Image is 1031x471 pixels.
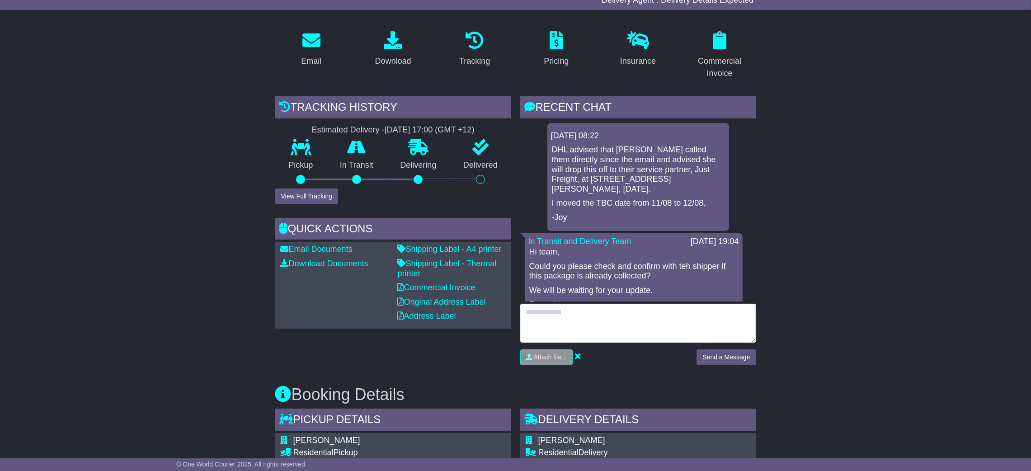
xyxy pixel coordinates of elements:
[293,448,334,457] span: Residential
[689,55,750,80] div: Commercial Invoice
[398,245,502,254] a: Shipping Label - A4 printer
[544,55,569,67] div: Pricing
[369,28,417,71] a: Download
[459,55,490,67] div: Tracking
[275,409,511,433] div: Pickup Details
[387,160,450,170] p: Delivering
[538,448,579,457] span: Residential
[538,28,574,71] a: Pricing
[620,55,656,67] div: Insurance
[538,448,687,458] div: Delivery
[520,409,756,433] div: Delivery Details
[453,28,496,71] a: Tracking
[552,198,725,208] p: I moved the TBC date from 11/08 to 12/08.
[551,131,725,141] div: [DATE] 08:22
[538,436,605,445] span: [PERSON_NAME]
[385,125,475,135] div: [DATE] 17:00 (GMT +12)
[529,247,738,257] p: Hi team,
[293,436,360,445] span: [PERSON_NAME]
[683,28,756,83] a: Commercial Invoice
[450,160,511,170] p: Delivered
[614,28,662,71] a: Insurance
[281,259,368,268] a: Download Documents
[275,218,511,242] div: Quick Actions
[398,311,456,320] a: Address Label
[375,55,411,67] div: Download
[275,386,756,404] h3: Booking Details
[293,448,431,458] div: Pickup
[552,213,725,223] p: -Joy
[281,245,353,254] a: Email Documents
[295,28,327,71] a: Email
[520,96,756,121] div: RECENT CHAT
[275,125,511,135] div: Estimated Delivery -
[398,259,497,278] a: Shipping Label - Thermal printer
[275,188,338,204] button: View Full Tracking
[691,237,739,247] div: [DATE] 19:04
[529,300,738,310] p: Regards,
[301,55,321,67] div: Email
[529,262,738,281] p: Could you please check and confirm with teh shipper if this package is already collected?
[176,461,307,468] span: © One World Courier 2025. All rights reserved.
[275,160,327,170] p: Pickup
[326,160,387,170] p: In Transit
[552,145,725,194] p: DHL advised that [PERSON_NAME] called them directly since the email and advised she will drop thi...
[398,283,475,292] a: Commercial Invoice
[275,96,511,121] div: Tracking history
[697,349,756,365] button: Send a Message
[529,286,738,296] p: We will be waiting for your update.
[398,297,486,306] a: Original Address Label
[528,237,631,246] a: In Transit and Delivery Team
